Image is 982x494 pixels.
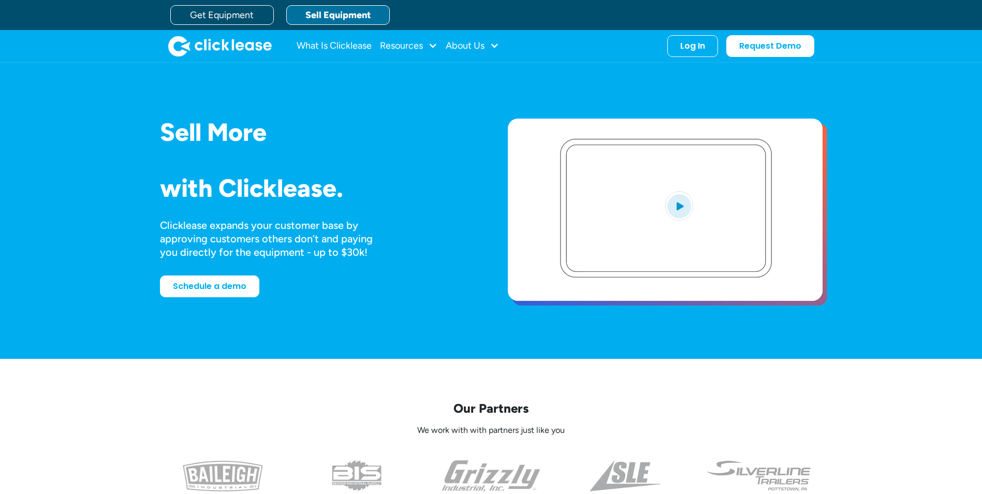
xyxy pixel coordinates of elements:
[380,36,437,56] div: Resources
[160,400,823,416] p: Our Partners
[160,119,475,146] h1: Sell More
[680,41,705,51] div: Log In
[442,460,540,491] img: the grizzly industrial inc logo
[183,460,263,491] img: baileigh logo
[160,275,259,297] a: Schedule a demo
[508,119,823,301] a: open lightbox
[286,5,390,25] a: Sell Equipment
[726,35,814,57] a: Request Demo
[332,460,382,491] img: the logo for beaver industrial supply
[168,36,272,56] img: Clicklease logo
[160,219,392,259] div: Clicklease expands your customer base by approving customers others don’t and paying you directly...
[160,425,823,436] p: We work with with partners just like you
[170,5,274,25] a: Get Equipment
[706,460,812,491] img: undefined
[297,36,372,56] a: What Is Clicklease
[590,460,661,491] img: a black and white photo of the side of a triangle
[665,191,693,220] img: Blue play button logo on a light blue circular background
[168,36,272,56] a: home
[160,175,475,202] h1: with Clicklease.
[446,36,499,56] div: About Us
